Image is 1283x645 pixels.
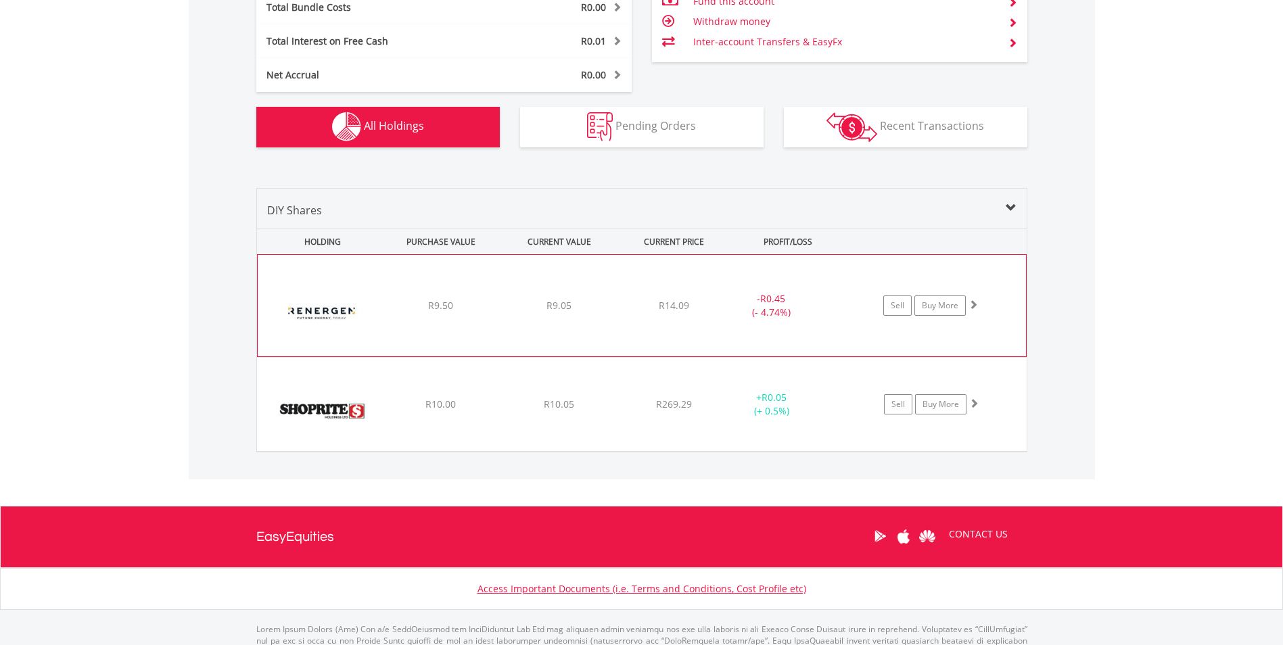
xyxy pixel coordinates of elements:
[267,203,322,218] span: DIY Shares
[615,118,696,133] span: Pending Orders
[364,118,424,133] span: All Holdings
[914,295,966,316] a: Buy More
[256,34,475,48] div: Total Interest on Free Cash
[883,295,912,316] a: Sell
[916,515,939,557] a: Huawei
[256,1,475,14] div: Total Bundle Costs
[256,68,475,82] div: Net Accrual
[693,32,997,52] td: Inter-account Transfers & EasyFx
[730,229,846,254] div: PROFIT/LOSS
[784,107,1027,147] button: Recent Transactions
[264,375,380,448] img: EQU.ZA.SHP.png
[826,112,877,142] img: transactions-zar-wht.png
[544,398,574,410] span: R10.05
[258,229,381,254] div: HOLDING
[720,292,822,319] div: - (- 4.74%)
[502,229,617,254] div: CURRENT VALUE
[659,299,689,312] span: R14.09
[546,299,571,312] span: R9.05
[332,112,361,141] img: holdings-wht.png
[587,112,613,141] img: pending_instructions-wht.png
[880,118,984,133] span: Recent Transactions
[520,107,764,147] button: Pending Orders
[939,515,1017,553] a: CONTACT US
[760,292,785,305] span: R0.45
[721,391,823,418] div: + (+ 0.5%)
[762,391,787,404] span: R0.05
[581,34,606,47] span: R0.01
[477,582,806,595] a: Access Important Documents (i.e. Terms and Conditions, Cost Profile etc)
[656,398,692,410] span: R269.29
[884,394,912,414] a: Sell
[892,515,916,557] a: Apple
[693,11,997,32] td: Withdraw money
[425,398,456,410] span: R10.00
[428,299,453,312] span: R9.50
[264,272,381,353] img: EQU.ZA.REN.png
[256,107,500,147] button: All Holdings
[868,515,892,557] a: Google Play
[581,68,606,81] span: R0.00
[383,229,499,254] div: PURCHASE VALUE
[581,1,606,14] span: R0.00
[256,506,334,567] a: EasyEquities
[915,394,966,414] a: Buy More
[620,229,727,254] div: CURRENT PRICE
